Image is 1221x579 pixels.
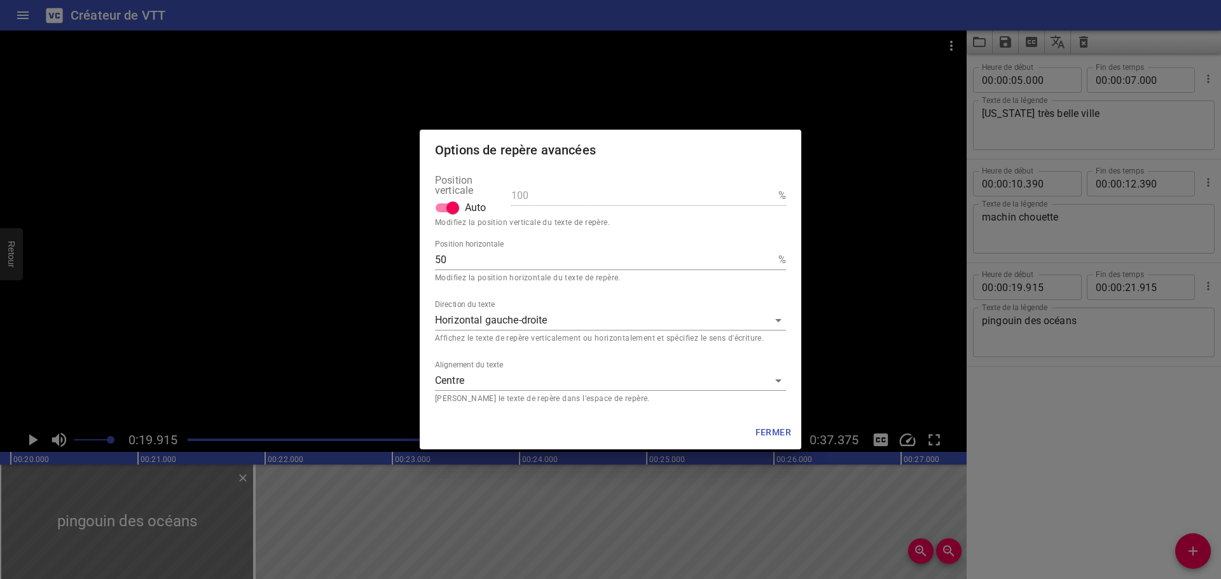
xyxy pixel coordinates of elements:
[778,189,786,201] font: %
[750,421,796,444] button: Fermer
[435,374,464,386] font: Centre
[435,142,596,158] font: Options de repère avancées
[435,394,650,403] font: [PERSON_NAME] le texte de repère dans l'espace de repère.
[435,174,473,196] font: Position verticale
[778,254,786,266] font: %
[435,273,621,282] font: Modifiez la position horizontale du texte de repère.
[435,218,610,227] font: Modifiez la position verticale du texte de repère.
[435,240,504,249] font: Position horizontale
[755,427,791,437] font: Fermer
[435,360,503,369] font: Alignement du texte
[435,371,786,391] div: Centre
[435,310,786,330] div: Horizontal gauche-droite
[435,300,495,309] font: Direction du texte
[435,314,548,326] font: Horizontal gauche-droite
[465,201,486,214] font: Auto
[435,334,764,343] font: Affichez le texte de repère verticalement ou horizontalement et spécifiez le sens d'écriture.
